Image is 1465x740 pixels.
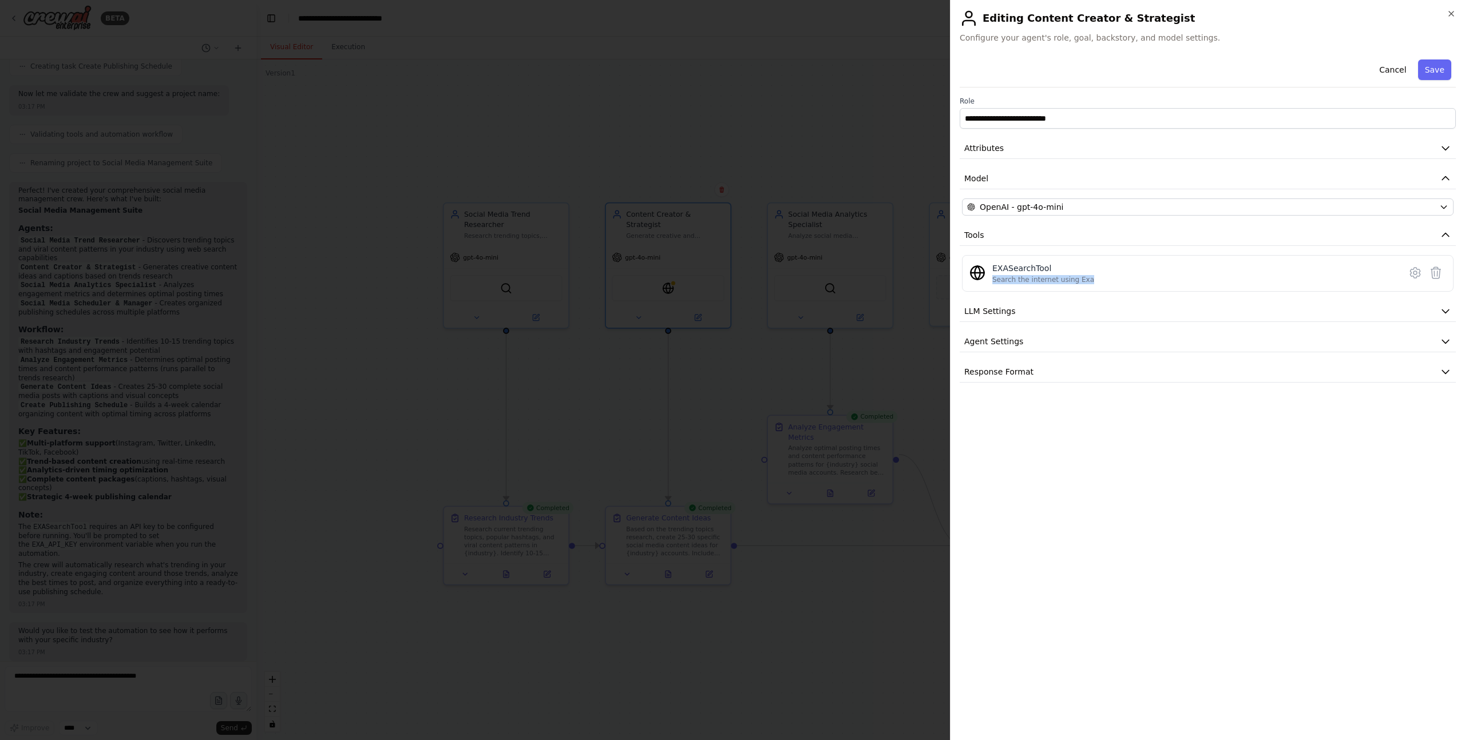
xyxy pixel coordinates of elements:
[964,336,1023,347] span: Agent Settings
[1426,262,1446,283] button: Delete tool
[964,142,1004,154] span: Attributes
[992,275,1094,284] div: Search the internet using Exa
[960,32,1456,43] span: Configure your agent's role, goal, backstory, and model settings.
[960,168,1456,189] button: Model
[964,173,988,184] span: Model
[1405,262,1426,283] button: Configure tool
[1418,59,1451,80] button: Save
[960,97,1456,106] label: Role
[960,301,1456,322] button: LLM Settings
[960,138,1456,159] button: Attributes
[960,225,1456,246] button: Tools
[962,198,1454,216] button: OpenAI - gpt-4o-mini
[964,229,984,241] span: Tools
[992,262,1094,274] div: EXASearchTool
[960,331,1456,352] button: Agent Settings
[1372,59,1413,80] button: Cancel
[964,366,1034,377] span: Response Format
[964,305,1016,317] span: LLM Settings
[969,265,985,281] img: EXASearchTool
[980,201,1063,213] span: OpenAI - gpt-4o-mini
[960,361,1456,383] button: Response Format
[960,9,1456,27] h2: Editing Content Creator & Strategist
